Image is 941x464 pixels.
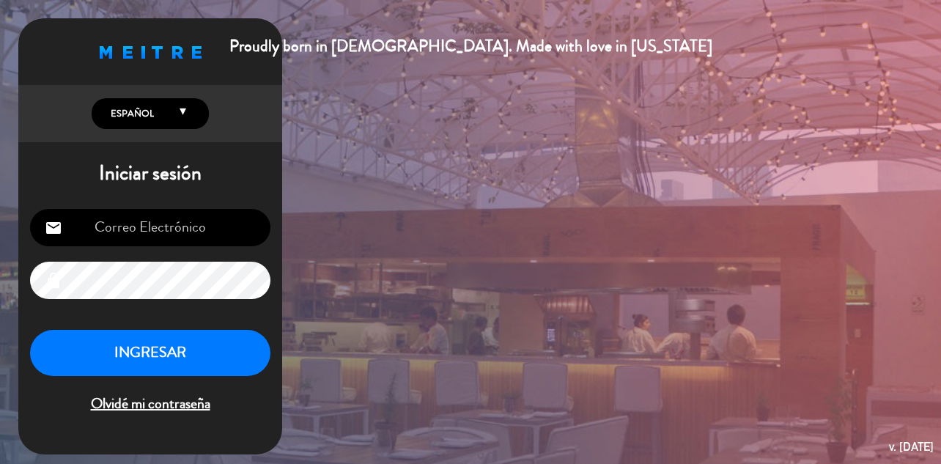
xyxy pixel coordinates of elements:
div: v. [DATE] [889,437,934,457]
span: Español [107,106,154,121]
i: lock [45,272,62,290]
button: INGRESAR [30,330,270,376]
i: email [45,219,62,237]
input: Correo Electrónico [30,209,270,246]
h1: Iniciar sesión [18,161,282,186]
span: Olvidé mi contraseña [30,392,270,416]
